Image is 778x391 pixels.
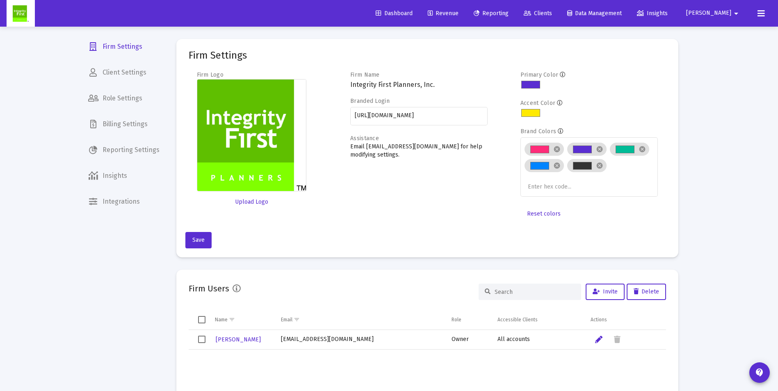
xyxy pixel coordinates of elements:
div: Email [281,316,292,323]
a: Insights [82,166,166,186]
span: Reporting [474,10,509,17]
button: Save [185,232,212,248]
span: Upload Logo [235,198,268,205]
span: [PERSON_NAME] [686,10,731,17]
button: Delete [627,284,666,300]
mat-card-title: Firm Settings [189,51,247,59]
label: Branded Login [350,98,390,105]
a: Reporting Settings [82,140,166,160]
label: Brand Colors [520,128,556,135]
label: Primary Color [520,71,559,78]
span: Revenue [428,10,459,17]
span: Save [192,236,205,243]
label: Accent Color [520,100,555,107]
button: Invite [586,284,625,300]
td: [EMAIL_ADDRESS][DOMAIN_NAME] [275,330,445,350]
h2: Firm Users [189,282,229,295]
span: Delete [634,288,659,295]
div: Select row [198,336,205,343]
span: Data Management [567,10,622,17]
mat-icon: contact_support [755,368,764,377]
mat-icon: cancel [596,162,603,169]
button: Reset colors [520,206,567,222]
label: Firm Logo [197,71,224,78]
span: All accounts [497,336,530,343]
img: Dashboard [13,5,29,22]
p: Securities offered through Triad Advisors, Member FINRA/SIPC. Advisory services offered through I... [3,59,474,73]
a: Data Management [561,5,628,22]
a: [PERSON_NAME] [215,334,262,346]
span: Show filter options for column 'Name' [229,316,235,323]
mat-icon: cancel [639,145,646,153]
input: Enter hex code... [528,184,589,190]
img: Firm logo [197,79,307,191]
div: Role [452,316,461,323]
td: Column Name [209,310,276,330]
span: Show filter options for column 'Email' [294,316,300,323]
span: Clients [524,10,552,17]
p: Email [EMAIL_ADDRESS][DOMAIN_NAME] for help modifying settings. [350,143,488,159]
td: Column Actions [585,310,666,330]
a: Firm Settings [82,37,166,57]
label: Assistance [350,135,379,142]
a: Billing Settings [82,114,166,134]
span: Insights [637,10,668,17]
p: Integrity First Planners, Inc., a Registered Investment Advisor [3,6,474,13]
mat-icon: cancel [596,145,603,153]
mat-icon: cancel [553,162,561,169]
button: Upload Logo [197,194,307,210]
div: Name [215,316,228,323]
a: Dashboard [369,5,419,22]
span: Owner [452,336,469,343]
mat-icon: cancel [553,145,561,153]
div: Actions [591,316,607,323]
a: Integrations [82,192,166,211]
td: Column Role [446,310,492,330]
td: Column Accessible Clients [492,310,585,330]
a: Insights [630,5,674,22]
mat-icon: arrow_drop_down [731,5,741,22]
span: Invite [593,288,618,295]
a: Revenue [421,5,465,22]
mat-chip-list: Brand colors [525,141,653,192]
span: Dashboard [376,10,413,17]
a: Role Settings [82,89,166,108]
a: Reporting [467,5,515,22]
input: Search [495,289,575,296]
div: Select all [198,316,205,323]
a: Client Settings [82,63,166,82]
a: Clients [517,5,559,22]
button: [PERSON_NAME] [676,5,751,21]
td: Column Email [275,310,445,330]
p: * A Registered Investment Advisor Representative of Integrity First Planners, Inc. [3,32,474,39]
label: Firm Name [350,71,380,78]
span: Reset colors [527,210,561,217]
div: Accessible Clients [497,316,538,323]
span: [PERSON_NAME] [216,336,261,343]
h3: Integrity First Planners, Inc. [350,79,488,91]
